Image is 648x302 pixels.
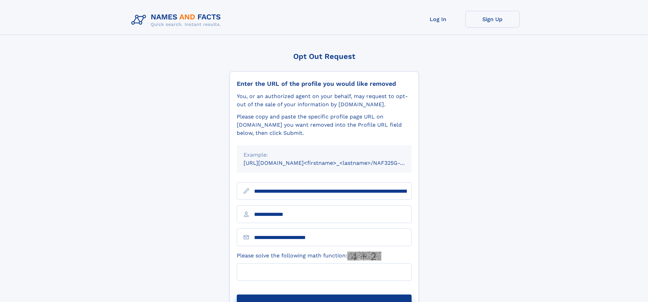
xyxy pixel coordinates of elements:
img: Logo Names and Facts [129,11,227,29]
div: Example: [244,151,405,159]
div: Please copy and paste the specific profile page URL on [DOMAIN_NAME] you want removed into the Pr... [237,113,412,137]
small: [URL][DOMAIN_NAME]<firstname>_<lastname>/NAF325G-xxxxxxxx [244,160,425,166]
div: Opt Out Request [230,52,419,61]
label: Please solve the following math function: [237,252,381,260]
a: Log In [411,11,465,28]
div: You, or an authorized agent on your behalf, may request to opt-out of the sale of your informatio... [237,92,412,109]
div: Enter the URL of the profile you would like removed [237,80,412,88]
a: Sign Up [465,11,520,28]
